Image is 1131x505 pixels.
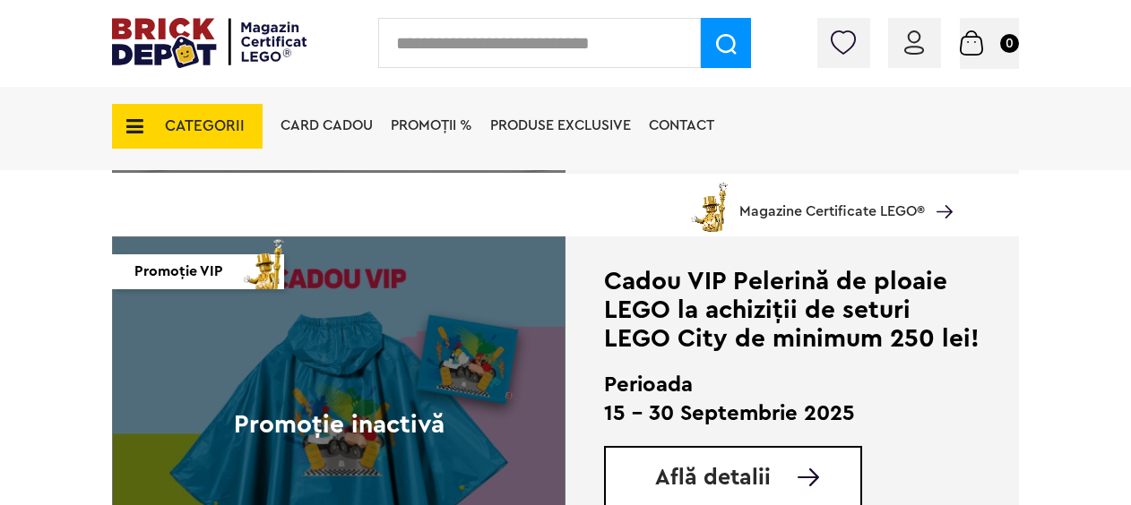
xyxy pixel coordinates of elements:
[604,371,980,399] h2: Perioada
[134,254,223,289] span: Promoție VIP
[739,179,925,220] span: Magazine Certificate LEGO®
[655,466,771,489] span: Află detalii
[236,235,293,289] img: vip_page_imag.png
[234,408,445,441] span: Promoție inactivă
[281,118,373,133] a: Card Cadou
[604,399,980,428] p: 15 - 30 Septembrie 2025
[391,118,472,133] a: PROMOȚII %
[1000,34,1019,53] small: 0
[655,466,860,489] a: Află detalii
[604,267,980,353] div: Cadou VIP Pelerină de ploaie LEGO la achiziții de seturi LEGO City de minimum 250 lei!
[649,118,714,133] a: Contact
[490,118,631,133] a: Produse exclusive
[925,182,953,196] a: Magazine Certificate LEGO®
[165,118,245,133] span: CATEGORII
